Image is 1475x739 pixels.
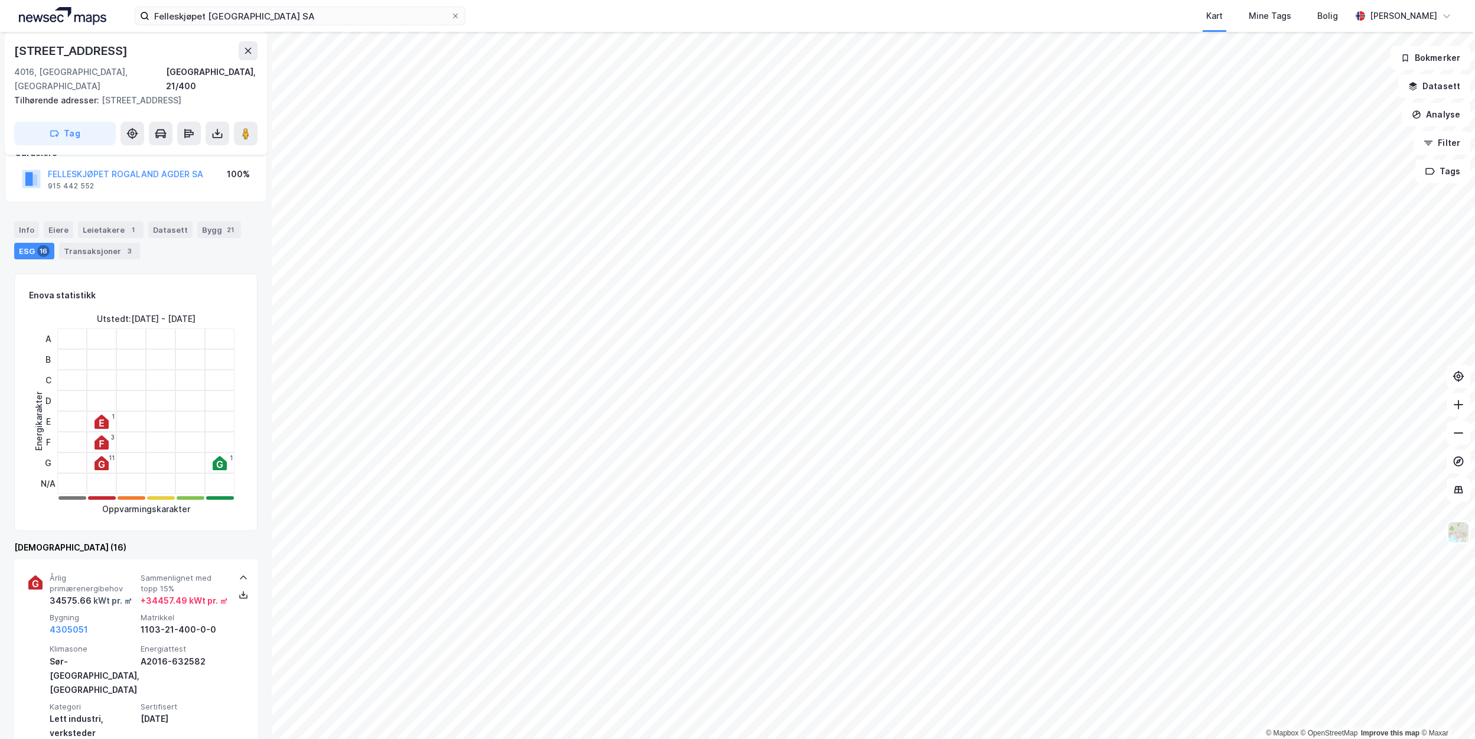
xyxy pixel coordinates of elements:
[148,222,193,238] div: Datasett
[50,644,136,654] span: Klimasone
[127,224,139,236] div: 1
[141,655,227,669] div: A2016-632582
[109,454,115,461] div: 11
[224,224,236,236] div: 21
[1447,521,1470,543] img: Z
[1416,682,1475,739] div: Kontrollprogram for chat
[102,502,190,516] div: Oppvarmingskarakter
[1391,46,1470,70] button: Bokmerker
[141,594,228,608] div: + 34457.49 kWt pr. ㎡
[50,594,132,608] div: 34575.66
[41,390,56,411] div: D
[44,222,73,238] div: Eiere
[141,702,227,712] span: Sertifisert
[50,702,136,712] span: Kategori
[19,7,106,25] img: logo.a4113a55bc3d86da70a041830d287a7e.svg
[141,573,227,594] span: Sammenlignet med topp 15%
[41,452,56,473] div: G
[1402,103,1470,126] button: Analyse
[41,432,56,452] div: F
[1415,159,1470,183] button: Tags
[197,222,241,238] div: Bygg
[29,288,96,302] div: Enova statistikk
[141,644,227,654] span: Energiattest
[1249,9,1291,23] div: Mine Tags
[32,392,46,451] div: Energikarakter
[166,65,258,93] div: [GEOGRAPHIC_DATA], 21/400
[1370,9,1437,23] div: [PERSON_NAME]
[1301,729,1358,737] a: OpenStreetMap
[50,613,136,623] span: Bygning
[14,541,258,555] div: [DEMOGRAPHIC_DATA] (16)
[149,7,451,25] input: Søk på adresse, matrikkel, gårdeiere, leietakere eller personer
[1416,682,1475,739] iframe: Chat Widget
[123,245,135,257] div: 3
[41,411,56,432] div: E
[14,122,116,145] button: Tag
[48,181,94,191] div: 915 442 552
[1317,9,1338,23] div: Bolig
[141,623,227,637] div: 1103-21-400-0-0
[14,243,54,259] div: ESG
[59,243,140,259] div: Transaksjoner
[14,41,130,60] div: [STREET_ADDRESS]
[50,655,136,697] div: Sør-[GEOGRAPHIC_DATA], [GEOGRAPHIC_DATA]
[141,712,227,726] div: [DATE]
[41,328,56,349] div: A
[14,222,39,238] div: Info
[50,623,88,637] button: 4305051
[41,370,56,390] div: C
[92,594,132,608] div: kWt pr. ㎡
[1206,9,1223,23] div: Kart
[1398,74,1470,98] button: Datasett
[1414,131,1470,155] button: Filter
[97,312,196,326] div: Utstedt : [DATE] - [DATE]
[1361,729,1419,737] a: Improve this map
[141,613,227,623] span: Matrikkel
[112,413,115,420] div: 1
[37,245,50,257] div: 16
[78,222,144,238] div: Leietakere
[14,65,166,93] div: 4016, [GEOGRAPHIC_DATA], [GEOGRAPHIC_DATA]
[227,167,250,181] div: 100%
[41,349,56,370] div: B
[14,95,102,105] span: Tilhørende adresser:
[111,434,115,441] div: 3
[41,473,56,494] div: N/A
[230,454,233,461] div: 1
[1266,729,1298,737] a: Mapbox
[14,93,248,108] div: [STREET_ADDRESS]
[50,573,136,594] span: Årlig primærenergibehov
